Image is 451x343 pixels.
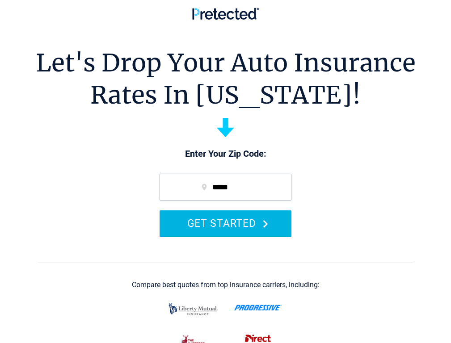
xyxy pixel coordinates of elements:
[192,8,259,20] img: Pretected Logo
[151,148,300,160] p: Enter Your Zip Code:
[166,298,220,320] img: liberty
[160,210,291,236] button: GET STARTED
[160,174,291,201] input: zip code
[132,281,320,289] div: Compare best quotes from top insurance carriers, including:
[36,47,416,111] h1: Let's Drop Your Auto Insurance Rates In [US_STATE]!
[234,305,282,311] img: progressive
